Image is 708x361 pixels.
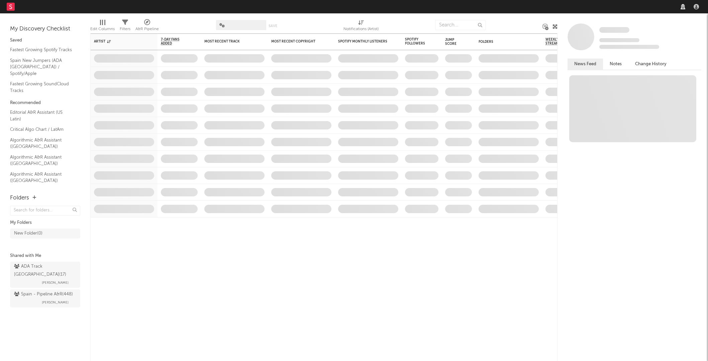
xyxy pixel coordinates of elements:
div: Artist [94,39,144,43]
span: [PERSON_NAME] [42,298,69,306]
div: Notifications (Artist) [343,25,379,33]
a: Fastest Growing SoundCloud Tracks [10,80,74,94]
a: Editorial A&R Assistant (US Latin) [10,109,74,122]
a: Fastest Growing Spotify Tracks [10,46,74,54]
div: Folders [479,40,529,44]
span: 7-Day Fans Added [161,37,188,46]
div: Spotify Followers [405,37,428,46]
div: Recommended [10,99,80,107]
span: [PERSON_NAME] [42,279,69,287]
div: My Folders [10,219,80,227]
div: Edit Columns [90,25,115,33]
a: Algorithmic A&R Assistant ([GEOGRAPHIC_DATA]) [10,171,74,184]
a: Algorithmic A&R Assistant ([GEOGRAPHIC_DATA]) [10,137,74,150]
div: ADA Track [GEOGRAPHIC_DATA] ( 17 ) [14,263,75,279]
div: Jump Score [445,38,462,46]
span: Tracking Since: [DATE] [599,38,639,42]
button: Change History [628,59,673,70]
button: Save [269,24,277,28]
a: New Folder(0) [10,229,80,239]
button: Notes [603,59,628,70]
div: Spotify Monthly Listeners [338,39,388,43]
button: News Feed [568,59,603,70]
div: Most Recent Track [204,39,255,43]
input: Search for folders... [10,206,80,215]
div: A&R Pipeline [135,25,159,33]
a: Spain New Jumpers (ADA [GEOGRAPHIC_DATA]) / Spotify/Apple [10,57,74,77]
div: Filters [120,17,130,36]
a: Critical Algo Chart / LatAm [10,126,74,133]
a: Spain - Pipeline A&R(448)[PERSON_NAME] [10,289,80,307]
span: Weekly US Streams [545,37,569,46]
a: Algorithmic A&R Assistant ([GEOGRAPHIC_DATA]) [10,154,74,167]
div: Filters [120,25,130,33]
div: Most Recent Copyright [271,39,321,43]
input: Search... [435,20,486,30]
div: My Discovery Checklist [10,25,80,33]
div: Edit Columns [90,17,115,36]
span: 0 fans last week [599,45,659,49]
div: New Folder ( 0 ) [14,230,42,238]
div: Folders [10,194,29,202]
div: Spain - Pipeline A&R ( 448 ) [14,290,73,298]
div: Shared with Me [10,252,80,260]
a: Some Artist [599,27,629,33]
div: Notifications (Artist) [343,17,379,36]
a: ADA Track [GEOGRAPHIC_DATA](17)[PERSON_NAME] [10,262,80,288]
div: Saved [10,36,80,44]
div: A&R Pipeline [135,17,159,36]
